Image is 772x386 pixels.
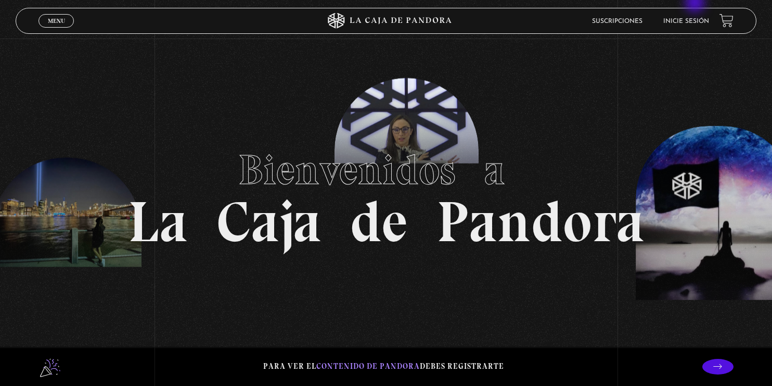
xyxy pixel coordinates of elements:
[44,27,69,34] span: Cerrar
[316,362,420,371] span: contenido de Pandora
[48,18,65,24] span: Menu
[663,18,709,24] a: Inicie sesión
[263,359,504,373] p: Para ver el debes registrarte
[719,14,734,28] a: View your shopping cart
[238,145,534,195] span: Bienvenidos a
[128,136,645,251] h1: La Caja de Pandora
[592,18,642,24] a: Suscripciones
